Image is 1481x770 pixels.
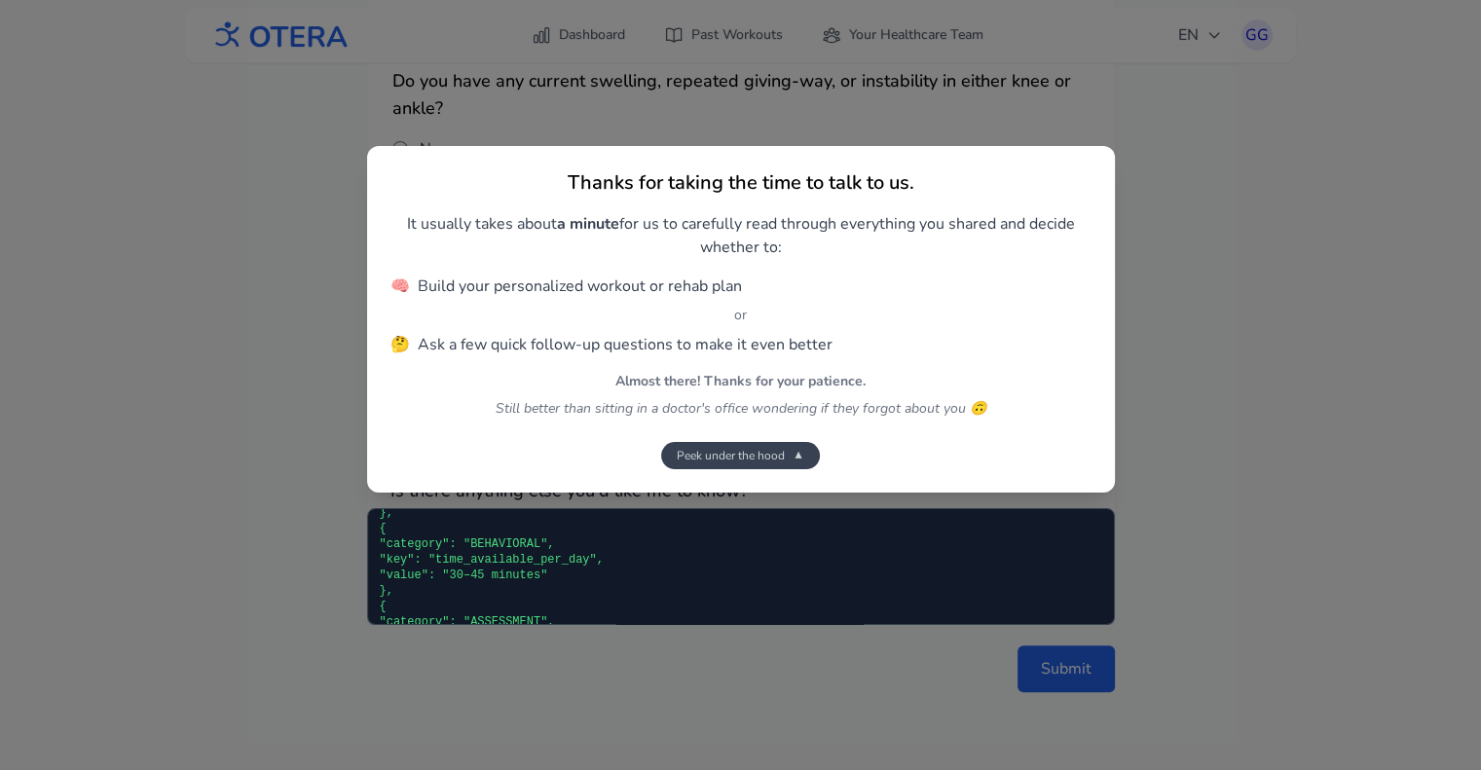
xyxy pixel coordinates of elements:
div: "key": "time_available_per_day", [380,551,1102,567]
span: 🙃 [965,395,990,421]
div: }, [380,504,1102,520]
div: { [380,598,1102,613]
button: Peek under the hood▼ [661,442,820,469]
h2: Thanks for taking the time to talk to us. [390,169,1092,197]
div: }, [380,582,1102,598]
div: { [380,520,1102,535]
span: 🤔 [390,333,410,356]
div: "category": "ASSESSMENT", [380,613,1102,629]
p: Still better than sitting in a doctor's office wondering if they forgot about you [390,399,1092,419]
span: Peek under the hood [677,448,785,463]
li: or [390,306,1092,325]
p: It usually takes about for us to carefully read through everything you shared and decide whether to: [390,212,1092,259]
span: ▼ [793,448,804,463]
span: Ask a few quick follow-up questions to make it even better [418,333,833,356]
strong: a minute [557,213,619,235]
div: "category": "BEHAVIORAL", [380,535,1102,551]
span: Build your personalized workout or rehab plan [418,275,742,298]
p: Almost there! Thanks for your patience. [390,372,1092,391]
span: 🧠 [390,275,410,298]
div: "value": "30–45 minutes" [380,567,1102,582]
